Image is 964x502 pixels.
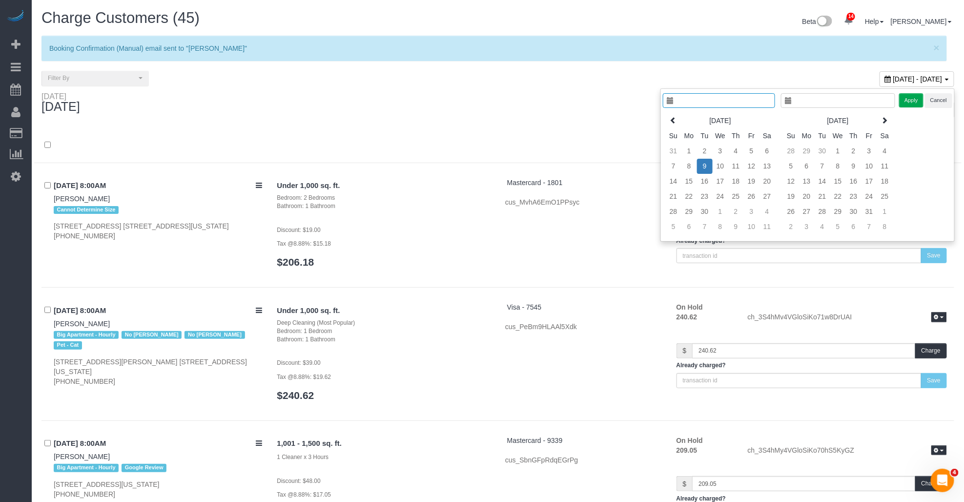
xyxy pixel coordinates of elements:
[54,195,110,203] a: [PERSON_NAME]
[799,144,815,159] td: 29
[54,320,110,328] a: [PERSON_NAME]
[877,189,893,204] td: 25
[507,303,542,311] a: Visa - 7545
[713,128,728,144] th: We
[759,189,775,204] td: 27
[846,174,861,189] td: 16
[759,128,775,144] th: Sa
[799,128,815,144] th: Mo
[744,204,759,219] td: 3
[677,313,697,321] strong: 240.62
[697,159,713,174] td: 9
[815,189,830,204] td: 21
[783,204,799,219] td: 26
[783,174,799,189] td: 12
[666,219,681,234] td: 5
[740,312,954,324] div: ch_3S4hMv4VGloSiKo71w8DrUAI
[846,189,861,204] td: 23
[277,491,331,498] small: Tax @8.88%: $17.05
[802,18,833,25] a: Beta
[759,159,775,174] td: 13
[744,144,759,159] td: 5
[677,362,947,369] h5: Already charged?
[666,159,681,174] td: 7
[666,204,681,219] td: 28
[666,174,681,189] td: 14
[846,144,861,159] td: 2
[861,174,877,189] td: 17
[815,159,830,174] td: 7
[697,219,713,234] td: 7
[713,159,728,174] td: 10
[815,144,830,159] td: 30
[713,189,728,204] td: 24
[122,331,182,339] span: No [PERSON_NAME]
[54,221,263,241] div: [STREET_ADDRESS] [STREET_ADDRESS][US_STATE] [PHONE_NUMBER]
[915,476,947,491] button: Charge
[507,437,563,444] a: Mastercard - 9339
[931,469,954,492] iframe: Intercom live chat
[830,128,846,144] th: We
[54,464,119,472] span: Big Apartment - Hourly
[185,331,245,339] span: No [PERSON_NAME]
[799,174,815,189] td: 13
[783,159,799,174] td: 5
[783,189,799,204] td: 19
[48,74,136,83] span: Filter By
[54,206,119,214] span: Cannot Determine Size
[846,219,861,234] td: 6
[891,18,952,25] a: [PERSON_NAME]
[277,478,321,484] small: Discount: $48.00
[951,469,959,477] span: 4
[799,189,815,204] td: 20
[861,219,877,234] td: 7
[830,174,846,189] td: 15
[799,113,877,128] th: [DATE]
[925,93,952,107] button: Cancel
[728,144,744,159] td: 4
[681,174,697,189] td: 15
[861,204,877,219] td: 31
[681,128,697,144] th: Mo
[54,341,82,349] span: Pet - Cat
[847,13,855,21] span: 14
[877,128,893,144] th: Sa
[54,439,263,448] h4: [DATE] 8:00AM
[783,144,799,159] td: 28
[277,374,331,380] small: Tax @8.88%: $19.62
[877,159,893,174] td: 11
[830,219,846,234] td: 5
[728,189,744,204] td: 25
[54,480,263,499] div: [STREET_ADDRESS][US_STATE] [PHONE_NUMBER]
[861,144,877,159] td: 3
[697,189,713,204] td: 23
[681,144,697,159] td: 1
[277,256,314,268] a: $206.18
[41,9,200,26] span: Charge Customers (45)
[54,331,119,339] span: Big Apartment - Hourly
[54,329,263,352] div: Tags
[666,189,681,204] td: 21
[744,219,759,234] td: 10
[681,113,759,128] th: [DATE]
[846,159,861,174] td: 9
[830,159,846,174] td: 8
[759,144,775,159] td: 6
[677,248,922,263] input: transaction id
[713,204,728,219] td: 1
[915,343,947,358] button: Charge
[893,75,943,83] span: [DATE] - [DATE]
[799,204,815,219] td: 27
[815,128,830,144] th: Tu
[277,194,491,202] div: Bedroom: 2 Bedrooms
[713,144,728,159] td: 3
[505,322,662,332] div: cus_PeBm9HLAAl5Xdk
[277,439,491,448] h4: 1,001 - 1,500 sq. ft.
[507,179,563,187] a: Mastercard - 1801
[666,144,681,159] td: 31
[681,219,697,234] td: 6
[815,204,830,219] td: 28
[759,219,775,234] td: 11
